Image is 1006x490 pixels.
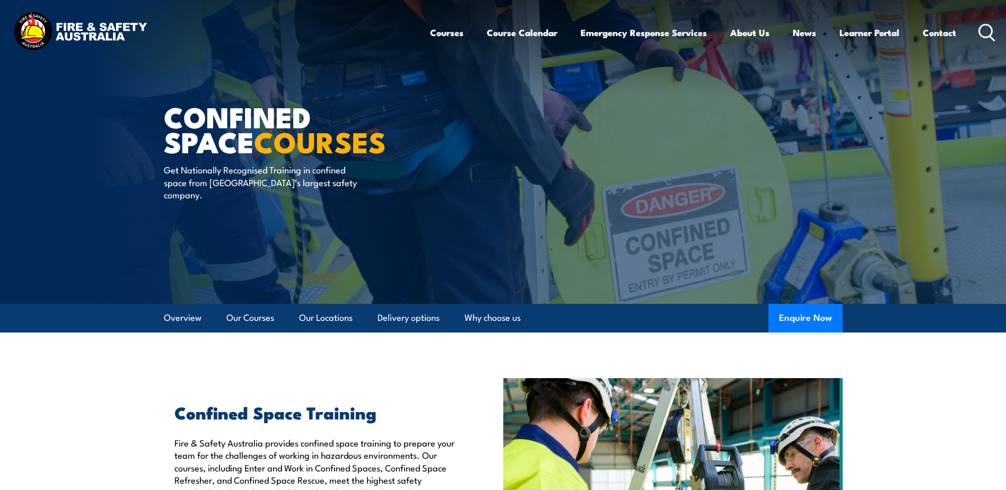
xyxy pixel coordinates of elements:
p: Get Nationally Recognised Training in confined space from [GEOGRAPHIC_DATA]’s largest safety comp... [164,163,357,200]
a: Emergency Response Services [581,19,707,47]
a: News [793,19,816,47]
a: Delivery options [378,304,440,332]
a: Learner Portal [839,19,899,47]
a: Course Calendar [487,19,557,47]
strong: COURSES [254,119,386,163]
h1: Confined Space [164,104,426,153]
a: Courses [430,19,463,47]
a: Why choose us [465,304,521,332]
a: Our Locations [299,304,353,332]
h2: Confined Space Training [174,405,454,419]
button: Enquire Now [768,304,843,332]
a: Contact [923,19,956,47]
a: Our Courses [226,304,274,332]
a: About Us [730,19,769,47]
a: Overview [164,304,202,332]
